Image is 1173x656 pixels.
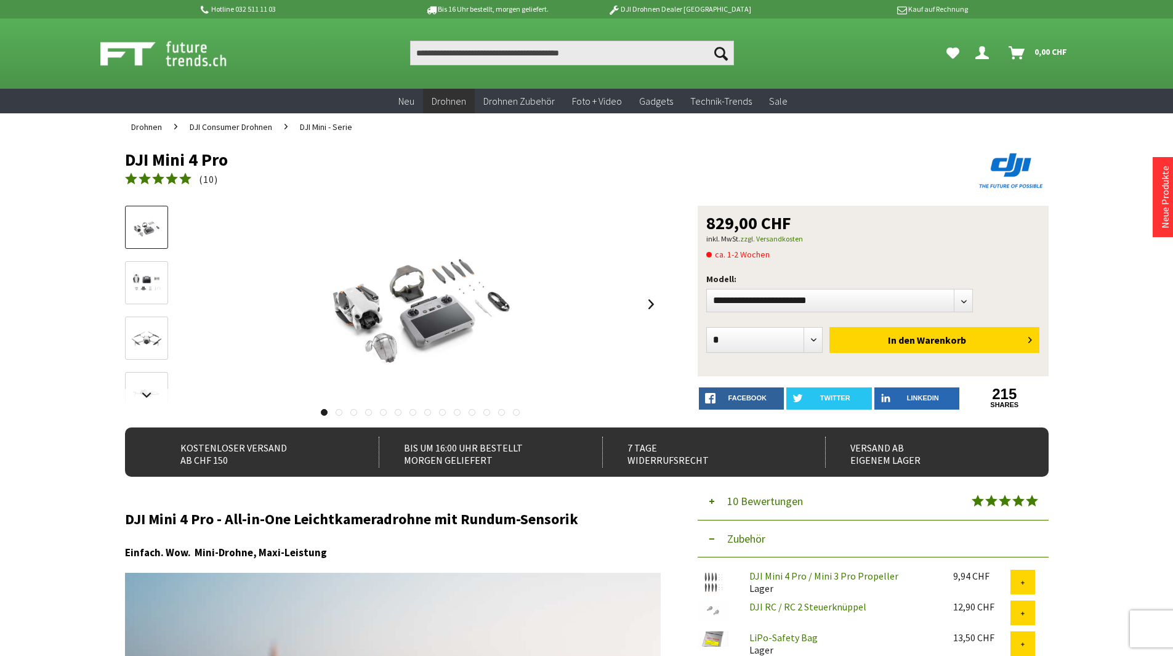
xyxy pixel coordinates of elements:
div: Bis um 16:00 Uhr bestellt Morgen geliefert [379,437,575,468]
img: LiPo-Safety Bag [698,631,728,647]
a: Warenkorb [1004,41,1073,65]
a: Drohnen [125,113,168,140]
span: Gadgets [639,95,673,107]
a: Drohnen [423,89,475,114]
span: 0,00 CHF [1034,42,1067,62]
a: LinkedIn [874,387,960,410]
div: 12,90 CHF [953,601,1010,613]
img: DJI Mini 4 Pro [297,206,544,403]
span: Drohnen Zubehör [483,95,555,107]
p: Hotline 032 511 11 03 [199,2,391,17]
img: Shop Futuretrends - zur Startseite wechseln [100,38,254,69]
span: twitter [820,394,850,402]
span: LinkedIn [907,394,939,402]
a: (10) [125,172,218,187]
a: DJI Mini 4 Pro / Mini 3 Pro Propeller [749,570,898,582]
a: zzgl. Versandkosten [740,234,803,243]
img: DJI Mini 4 Pro / Mini 3 Pro Propeller [698,570,728,594]
span: Drohnen [432,95,466,107]
span: DJI Mini - Serie [300,121,352,132]
a: LiPo-Safety Bag [749,631,818,644]
span: Neu [398,95,414,107]
p: DJI Drohnen Dealer [GEOGRAPHIC_DATA] [583,2,775,17]
button: Suchen [708,41,734,65]
a: shares [962,401,1047,409]
div: 9,94 CHF [953,570,1010,582]
img: DJI [975,150,1049,191]
div: 13,50 CHF [953,631,1010,644]
a: Drohnen Zubehör [475,89,563,114]
h3: Einfach. Wow. Mini-Drohne, Maxi-Leistung [125,545,661,561]
span: Sale [769,95,788,107]
a: Sale [760,89,796,114]
div: Lager [740,570,943,594]
a: Foto + Video [563,89,631,114]
a: DJI Mini - Serie [294,113,358,140]
p: inkl. MwSt. [706,232,1040,246]
p: Kauf auf Rechnung [776,2,968,17]
a: DJI RC / RC 2 Steuerknüppel [749,601,866,613]
span: ca. 1-2 Wochen [706,247,770,262]
span: DJI Consumer Drohnen [190,121,272,132]
span: Foto + Video [572,95,622,107]
a: facebook [699,387,784,410]
span: 829,00 CHF [706,214,791,232]
div: Kostenloser Versand ab CHF 150 [156,437,352,468]
a: Neu [390,89,423,114]
span: Warenkorb [917,334,966,346]
div: Lager [740,631,943,656]
a: Neue Produkte [1159,166,1171,229]
span: In den [888,334,915,346]
p: Bis 16 Uhr bestellt, morgen geliefert. [391,2,583,17]
span: facebook [728,394,767,402]
span: Drohnen [131,121,162,132]
div: 7 Tage Widerrufsrecht [602,437,799,468]
img: Vorschau: DJI Mini 4 Pro [129,214,164,242]
a: Technik-Trends [682,89,760,114]
a: twitter [786,387,872,410]
span: Technik-Trends [690,95,752,107]
a: Gadgets [631,89,682,114]
span: 10 [203,173,214,185]
button: Zubehör [698,520,1049,557]
div: Versand ab eigenem Lager [825,437,1022,468]
h2: DJI Mini 4 Pro - All-in-One Leichtkameradrohne mit Rundum-Sensorik [125,511,661,527]
a: Meine Favoriten [940,41,965,65]
button: 10 Bewertungen [698,483,1049,520]
input: Produkt, Marke, Kategorie, EAN, Artikelnummer… [410,41,734,65]
a: 215 [962,387,1047,401]
span: ( ) [199,173,218,185]
h1: DJI Mini 4 Pro [125,150,864,169]
button: In den Warenkorb [829,327,1039,353]
a: Dein Konto [970,41,999,65]
p: Modell: [706,272,1040,286]
img: DJI RC / RC 2 Steuerknüppel [698,601,728,621]
a: DJI Consumer Drohnen [183,113,278,140]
